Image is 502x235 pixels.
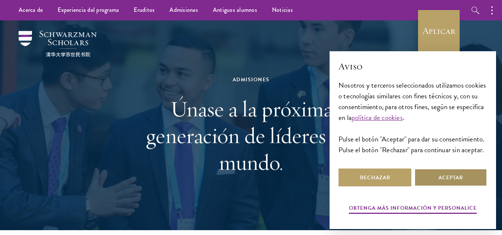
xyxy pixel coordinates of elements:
font: Noticias [272,6,293,14]
font: . [403,112,404,123]
img: Becarios Schwarzman [19,31,97,57]
button: Rechazar [339,169,411,186]
font: Antiguos alumnos [213,6,257,14]
font: Obtenga más información y personalice [349,204,477,212]
font: Admisiones [233,76,270,84]
a: Aplicar [418,10,460,52]
font: Acerca de [19,6,43,14]
font: Eruditos [134,6,155,14]
button: Obtenga más información y personalice [349,202,477,215]
font: Únase a la próxima generación de líderes del mundo. [146,95,356,176]
font: Pulse el botón "Aceptar" para dar su consentimiento. Pulse el botón "Rechazar" para continuar sin... [339,134,484,155]
button: Aceptar [414,169,487,186]
font: Rechazar [360,174,390,182]
font: Nosotros y terceros seleccionados utilizamos cookies o tecnologías similares con fines técnicos y... [339,80,486,123]
font: Admisiones [169,6,198,14]
font: Experiencia del programa [58,6,119,14]
font: Aplicar [422,25,455,36]
font: Aceptar [438,174,463,182]
a: política de cookies [352,112,403,123]
font: Aviso [339,61,363,72]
